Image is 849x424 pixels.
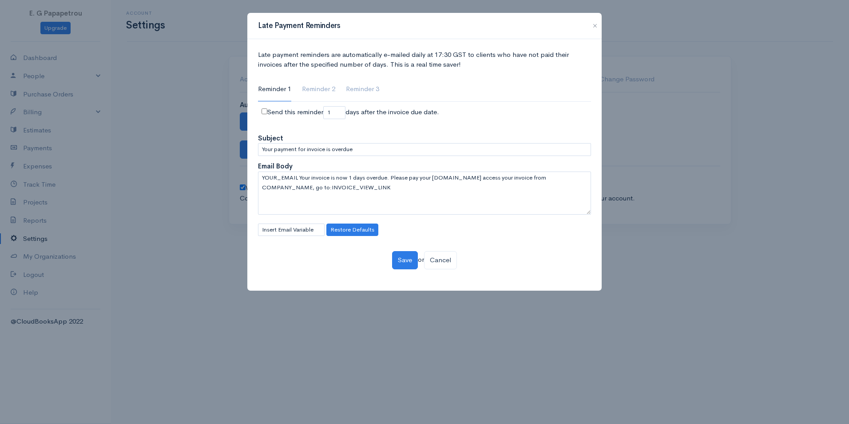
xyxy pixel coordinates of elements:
[258,246,591,275] div: or
[258,134,283,142] strong: Subject
[258,50,591,70] p: Late payment reminders are automatically e-mailed daily at 17:30 GST to clients who have not paid...
[346,77,379,102] a: Reminder 3
[424,251,457,269] a: Cancel
[257,106,592,119] div: Send this reminder days after the invoice due date.
[302,77,335,102] a: Reminder 2
[258,172,591,215] textarea: Your invoice is now 1 days overdue. Please pay your [DOMAIN_NAME] access your invoice from COMPAN...
[392,251,418,269] button: Save
[258,20,341,32] h3: Late Payment Reminders
[258,77,291,102] a: Reminder 1
[326,224,378,236] button: Restore Defaults
[258,162,293,170] strong: Email Body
